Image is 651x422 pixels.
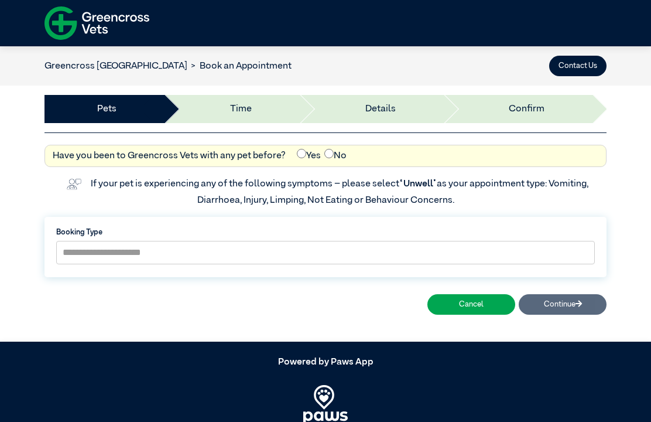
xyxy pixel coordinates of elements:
h5: Powered by Paws App [44,357,607,368]
img: vet [63,175,85,193]
input: No [324,149,334,158]
span: “Unwell” [399,179,437,189]
label: If your pet is experiencing any of the following symptoms – please select as your appointment typ... [91,179,590,205]
a: Greencross [GEOGRAPHIC_DATA] [44,62,187,71]
li: Book an Appointment [187,59,292,73]
label: Booking Type [56,227,595,238]
label: Yes [297,149,321,163]
label: Have you been to Greencross Vets with any pet before? [53,149,286,163]
label: No [324,149,347,163]
img: f-logo [44,3,149,43]
a: Pets [97,102,117,116]
input: Yes [297,149,306,158]
button: Cancel [427,294,515,315]
nav: breadcrumb [44,59,292,73]
button: Contact Us [549,56,607,76]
